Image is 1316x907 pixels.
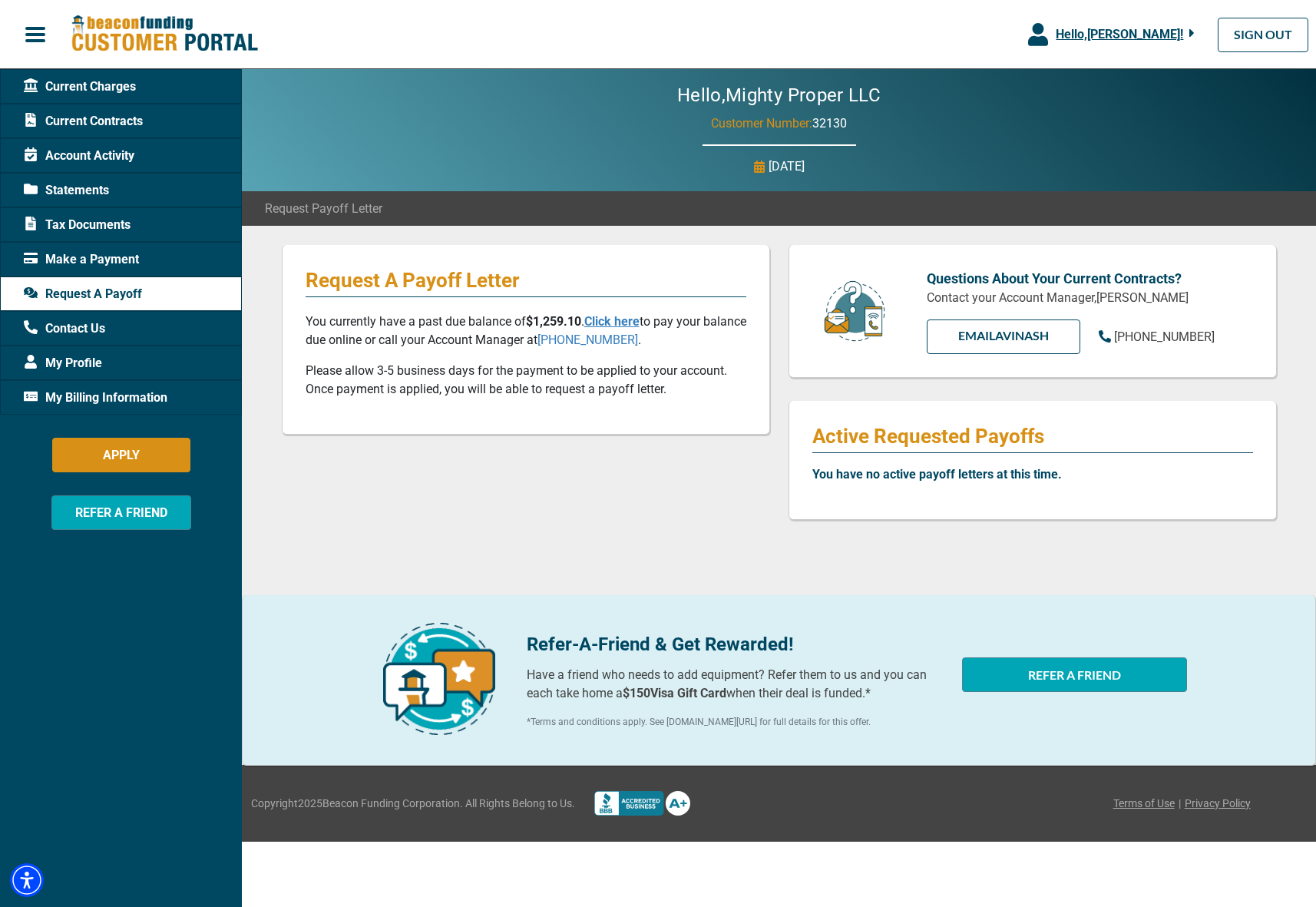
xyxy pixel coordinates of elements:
[1114,329,1215,344] span: [PHONE_NUMBER]
[306,313,746,349] p: You currently have a past due balance of . to pay your balance due online or call your Account Ma...
[927,289,1253,307] p: Contact your Account Manager, [PERSON_NAME]
[24,112,143,131] span: Current Contracts
[52,438,190,472] button: APPLY
[306,362,746,399] p: Please allow 3-5 business days for the payment to be applied to your account. Once payment is app...
[1218,18,1308,52] a: SIGN OUT
[594,791,690,816] img: Better Bussines Beareau logo A+
[24,147,134,165] span: Account Activity
[51,495,191,530] button: REFER A FRIEND
[927,319,1080,354] a: EMAILAvinash
[711,116,812,131] span: Customer Number:
[962,657,1187,692] button: REFER A FRIEND
[812,424,1253,449] p: Active Requested Payoffs
[584,314,640,329] a: Click here
[527,631,944,658] p: Refer-A-Friend & Get Rewarded!
[24,285,142,303] span: Request A Payoff
[71,15,258,54] img: Beacon Funding Customer Portal Logo
[383,623,495,735] img: refer-a-friend-icon.png
[820,280,889,343] img: customer-service.png
[1185,796,1251,812] a: Privacy Policy
[1113,796,1175,812] a: Terms of Use
[537,333,638,347] a: [PHONE_NUMBER]
[812,116,847,131] span: 32130
[24,216,131,234] span: Tax Documents
[24,250,139,269] span: Make a Payment
[1179,796,1181,812] span: |
[769,157,805,176] p: [DATE]
[24,354,102,372] span: My Profile
[526,314,581,329] b: $1,259.10
[1099,328,1215,346] a: [PHONE_NUMBER]
[623,686,726,700] b: $150 Visa Gift Card
[24,78,136,96] span: Current Charges
[812,467,1062,482] b: You have no active payoff letters at this time.
[927,268,1253,289] p: Questions About Your Current Contracts?
[306,268,746,293] p: Request A Payoff Letter
[10,863,44,897] div: Accessibility Menu
[1056,27,1183,41] span: Hello, [PERSON_NAME] !
[527,715,944,729] p: *Terms and conditions apply. See [DOMAIN_NAME][URL] for full details for this offer.
[251,796,575,812] span: Copyright 2025 Beacon Funding Corporation. All Rights Belong to Us.
[527,666,944,703] p: Have a friend who needs to add equipment? Refer them to us and you can each take home a when thei...
[631,84,927,107] h2: Hello, Mighty Proper LLC
[24,319,105,338] span: Contact Us
[24,181,109,200] span: Statements
[265,200,382,218] span: Request Payoff Letter
[24,389,167,407] span: My Billing Information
